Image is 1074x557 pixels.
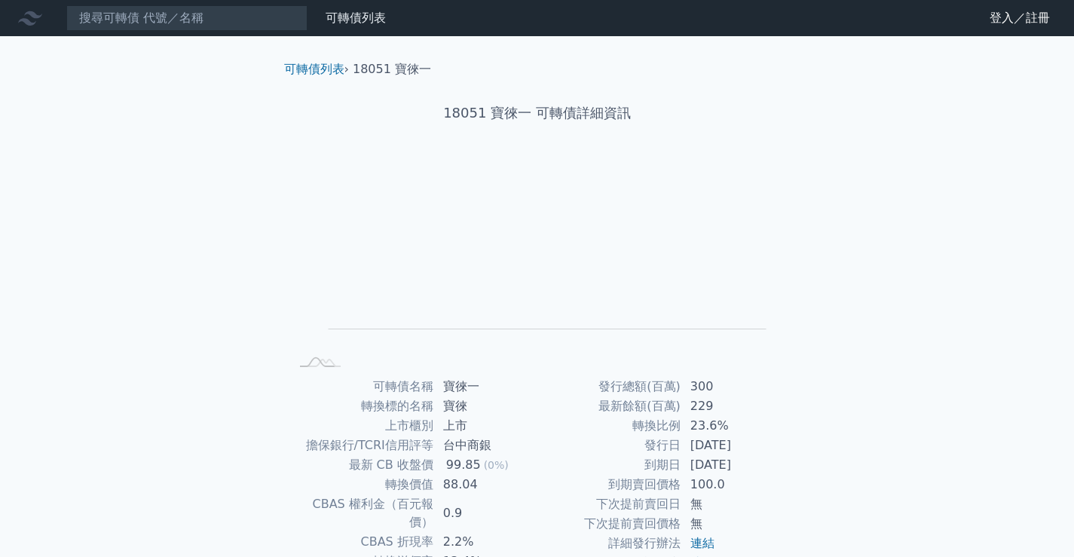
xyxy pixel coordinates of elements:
td: 詳細發行辦法 [537,534,681,553]
td: 發行日 [537,436,681,455]
td: 上市 [434,416,537,436]
div: 99.85 [443,456,484,474]
td: 88.04 [434,475,537,494]
h1: 18051 寶徠一 可轉債詳細資訊 [272,103,803,124]
td: CBAS 權利金（百元報價） [290,494,434,532]
td: 下次提前賣回價格 [537,514,681,534]
td: CBAS 折現率 [290,532,434,552]
td: 23.6% [681,416,785,436]
td: 300 [681,377,785,396]
td: 100.0 [681,475,785,494]
td: 2.2% [434,532,537,552]
td: 轉換價值 [290,475,434,494]
a: 可轉債列表 [284,62,344,76]
td: 229 [681,396,785,416]
td: 最新 CB 收盤價 [290,455,434,475]
td: 上市櫃別 [290,416,434,436]
td: 0.9 [434,494,537,532]
span: (0%) [484,459,509,471]
g: Chart [314,171,766,351]
td: 擔保銀行/TCRI信用評等 [290,436,434,455]
td: [DATE] [681,455,785,475]
td: 無 [681,514,785,534]
a: 登入／註冊 [978,6,1062,30]
td: 台中商銀 [434,436,537,455]
td: 寶徠一 [434,377,537,396]
a: 可轉債列表 [326,11,386,25]
td: 可轉債名稱 [290,377,434,396]
td: 轉換比例 [537,416,681,436]
td: 轉換標的名稱 [290,396,434,416]
td: 寶徠 [434,396,537,416]
td: 無 [681,494,785,514]
td: 最新餘額(百萬) [537,396,681,416]
td: 到期日 [537,455,681,475]
td: 下次提前賣回日 [537,494,681,514]
li: 18051 寶徠一 [353,60,431,78]
li: › [284,60,349,78]
input: 搜尋可轉債 代號／名稱 [66,5,308,31]
td: 到期賣回價格 [537,475,681,494]
td: 發行總額(百萬) [537,377,681,396]
td: [DATE] [681,436,785,455]
a: 連結 [690,536,714,550]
